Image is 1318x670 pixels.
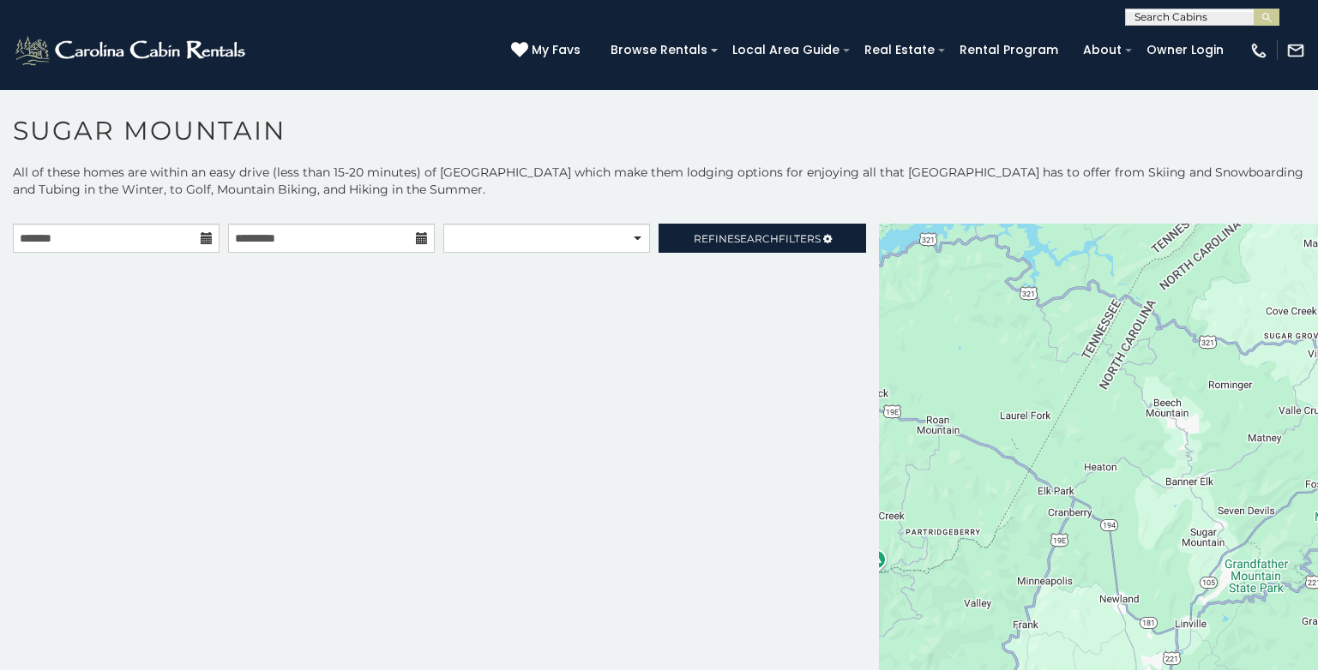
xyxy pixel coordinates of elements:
[1138,37,1232,63] a: Owner Login
[734,232,779,245] span: Search
[856,37,943,63] a: Real Estate
[1249,41,1268,60] img: phone-regular-white.png
[694,232,821,245] span: Refine Filters
[13,33,250,68] img: White-1-2.png
[511,41,585,60] a: My Favs
[1074,37,1130,63] a: About
[532,41,581,59] span: My Favs
[951,37,1067,63] a: Rental Program
[602,37,716,63] a: Browse Rentals
[724,37,848,63] a: Local Area Guide
[1286,41,1305,60] img: mail-regular-white.png
[659,224,865,253] a: RefineSearchFilters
